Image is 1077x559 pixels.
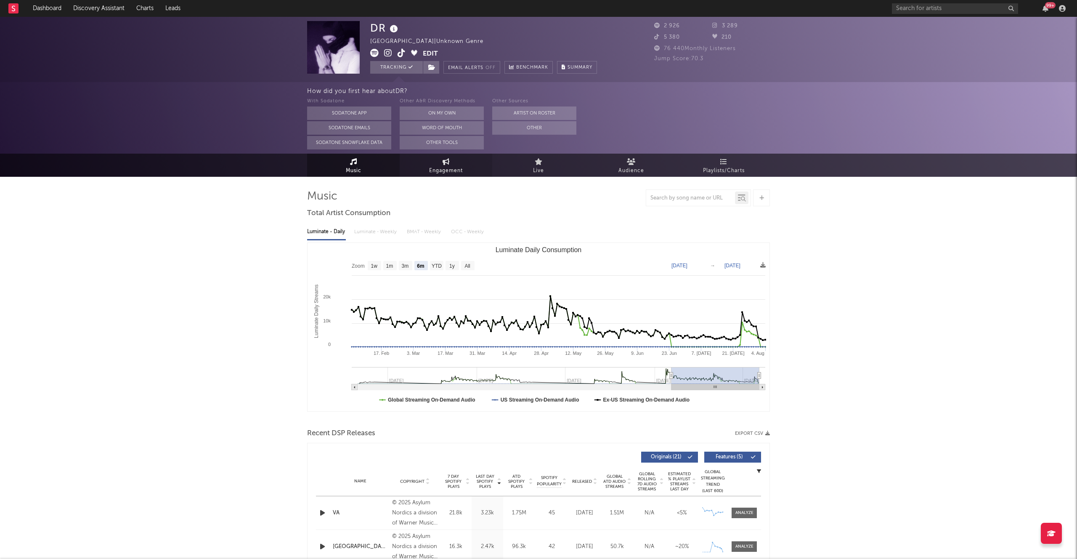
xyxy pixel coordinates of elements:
[423,49,438,59] button: Edit
[370,37,493,47] div: [GEOGRAPHIC_DATA] | Unknown Genre
[533,166,544,176] span: Live
[677,154,770,177] a: Playlists/Charts
[400,479,424,484] span: Copyright
[371,263,378,269] text: 1w
[603,543,631,551] div: 50.7k
[407,351,420,356] text: 3. Mar
[597,351,614,356] text: 26. May
[307,96,391,106] div: With Sodatone
[654,46,736,51] span: 76 440 Monthly Listeners
[323,294,331,299] text: 20k
[1043,5,1048,12] button: 99+
[501,397,579,403] text: US Streaming On-Demand Audio
[496,246,582,253] text: Luminate Daily Consumption
[323,318,331,323] text: 10k
[603,509,631,517] div: 1.51M
[635,543,663,551] div: N/A
[537,509,566,517] div: 45
[307,136,391,149] button: Sodatone Snowflake Data
[492,106,576,120] button: Artist on Roster
[603,474,626,489] span: Global ATD Audio Streams
[400,154,492,177] a: Engagement
[565,351,582,356] text: 12. May
[307,106,391,120] button: Sodatone App
[442,474,464,489] span: 7 Day Spotify Plays
[307,121,391,135] button: Sodatone Emails
[386,263,393,269] text: 1m
[333,543,388,551] a: [GEOGRAPHIC_DATA]
[492,96,576,106] div: Other Sources
[505,474,528,489] span: ATD Spotify Plays
[328,342,331,347] text: 0
[505,543,533,551] div: 96.3k
[449,263,455,269] text: 1y
[442,543,470,551] div: 16.3k
[635,471,658,492] span: Global Rolling 7D Audio Streams
[307,86,1077,96] div: How did you first hear about DR ?
[474,543,501,551] div: 2.47k
[751,351,764,356] text: 4. Aug
[400,121,484,135] button: Word Of Mouth
[635,509,663,517] div: N/A
[631,351,644,356] text: 9. Jun
[438,351,454,356] text: 17. Mar
[703,166,745,176] span: Playlists/Charts
[442,509,470,517] div: 21.8k
[370,21,400,35] div: DR
[307,208,390,218] span: Total Artist Consumption
[474,509,501,517] div: 3.23k
[417,263,424,269] text: 6m
[570,509,599,517] div: [DATE]
[654,35,680,40] span: 5 380
[352,263,365,269] text: Zoom
[502,351,517,356] text: 14. Apr
[392,498,438,528] div: © 2025 Asylum Nordics a division of Warner Music Sweden AB
[313,285,319,338] text: Luminate Daily Streams
[505,509,533,517] div: 1.75M
[668,509,696,517] div: <5%
[537,475,562,487] span: Spotify Popularity
[307,225,346,239] div: Luminate - Daily
[492,154,585,177] a: Live
[712,23,738,29] span: 3 289
[691,351,711,356] text: 7. [DATE]
[307,429,375,439] span: Recent DSP Releases
[570,543,599,551] div: [DATE]
[724,263,740,269] text: [DATE]
[892,3,1018,14] input: Search for artists
[572,479,592,484] span: Released
[710,455,748,460] span: Features ( 5 )
[492,121,576,135] button: Other
[400,136,484,149] button: Other Tools
[668,543,696,551] div: ~ 20 %
[400,96,484,106] div: Other A&R Discovery Methods
[1045,2,1056,8] div: 99 +
[443,61,500,74] button: Email AlertsOff
[700,469,725,494] div: Global Streaming Trend (Last 60D)
[603,397,690,403] text: Ex-US Streaming On-Demand Audio
[641,452,698,463] button: Originals(21)
[646,195,735,202] input: Search by song name or URL
[671,263,687,269] text: [DATE]
[388,397,475,403] text: Global Streaming On-Demand Audio
[333,509,388,517] a: VA
[374,351,389,356] text: 17. Feb
[557,61,597,74] button: Summary
[516,63,548,73] span: Benchmark
[429,166,463,176] span: Engagement
[333,478,388,484] div: Name
[432,263,442,269] text: YTD
[662,351,677,356] text: 23. Jun
[654,23,680,29] span: 2 926
[370,61,423,74] button: Tracking
[346,166,361,176] span: Music
[647,455,685,460] span: Originals ( 21 )
[722,351,744,356] text: 21. [DATE]
[400,106,484,120] button: On My Own
[485,66,496,70] em: Off
[712,35,732,40] span: 210
[568,65,592,70] span: Summary
[402,263,409,269] text: 3m
[504,61,553,74] a: Benchmark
